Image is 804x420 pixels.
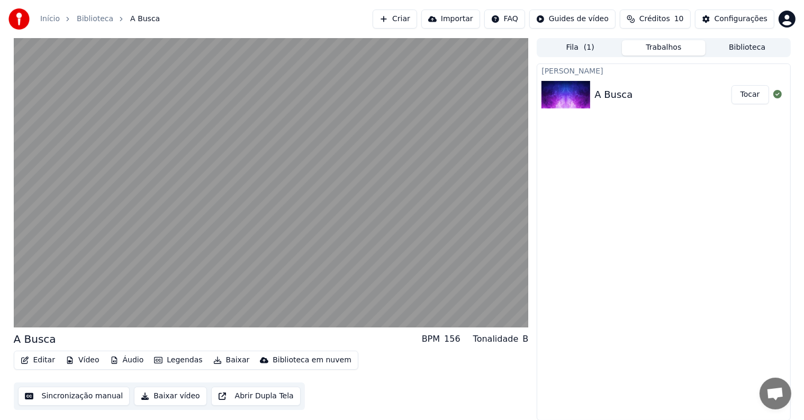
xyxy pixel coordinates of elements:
span: ( 1 ) [584,42,594,53]
button: Áudio [106,353,148,368]
div: [PERSON_NAME] [537,64,790,77]
a: Biblioteca [77,14,113,24]
button: Editar [16,353,59,368]
button: FAQ [484,10,525,29]
img: youka [8,8,30,30]
div: B [522,333,528,345]
button: Trabalhos [622,40,706,56]
span: 10 [674,14,684,24]
button: Biblioteca [706,40,789,56]
div: Configurações [715,14,767,24]
div: BPM [422,333,440,345]
button: Vídeo [61,353,104,368]
button: Configurações [695,10,774,29]
button: Tocar [731,85,769,104]
button: Guides de vídeo [529,10,616,29]
div: A Busca [14,332,56,346]
div: A Busca [594,87,633,102]
button: Sincronização manual [18,387,130,406]
button: Importar [421,10,480,29]
button: Fila [538,40,622,56]
button: Criar [373,10,417,29]
div: Bate-papo aberto [760,378,791,409]
button: Legendas [150,353,206,368]
button: Baixar vídeo [134,387,206,406]
button: Abrir Dupla Tela [211,387,301,406]
div: Tonalidade [473,333,519,345]
button: Baixar [209,353,254,368]
span: A Busca [130,14,160,24]
span: Créditos [639,14,670,24]
nav: breadcrumb [40,14,160,24]
div: 156 [444,333,460,345]
div: Biblioteca em nuvem [273,355,351,366]
a: Início [40,14,60,24]
button: Créditos10 [620,10,691,29]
